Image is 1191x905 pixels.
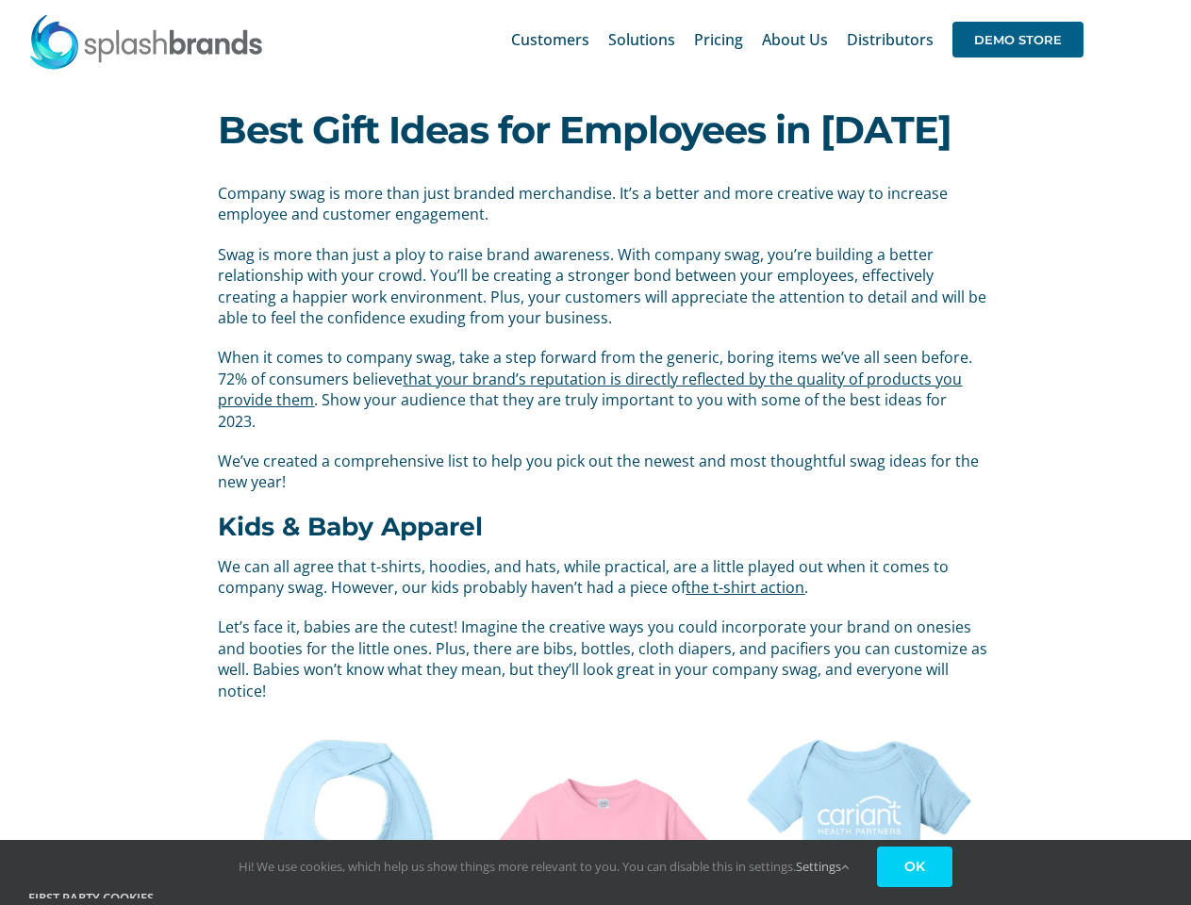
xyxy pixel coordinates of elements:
[218,347,987,432] p: When it comes to company swag, take a step forward from the generic, boring items we’ve all seen ...
[511,9,589,70] a: Customers
[694,32,743,47] span: Pricing
[474,720,731,741] a: products_images-9df4a962-7655-4b5e-bbfa-4d4f3636bca1_44838780-4f97-4598-bc66-7b4b26bef2a0_b825286...
[694,9,743,70] a: Pricing
[218,111,972,149] h1: Best Gift Ideas for Employees in [DATE]
[218,617,987,701] p: Let’s face it, babies are the cutest! Imagine the creative ways you could incorporate your brand ...
[218,244,987,329] p: Swag is more than just a ploy to raise brand awareness. With company swag, you’re building a bett...
[686,577,804,598] a: the t-shirt action
[218,183,987,225] p: Company swag is more than just branded merchandise. It’s a better and more creative way to increa...
[847,32,934,47] span: Distributors
[608,32,675,47] span: Solutions
[762,32,828,47] span: About Us
[796,858,849,875] a: Settings
[28,13,264,70] img: SplashBrands.com Logo
[218,511,483,542] b: Kids & Baby Apparel
[239,858,849,875] span: Hi! We use cookies, which help us show things more relevant to you. You can disable this in setti...
[218,556,987,599] p: We can all agree that t-shirts, hoodies, and hats, while practical, are a little played out when ...
[511,9,1083,70] nav: Main Menu
[218,369,962,410] a: that your brand’s reputation is directly reflected by the quality of products you provide them
[218,451,979,492] span: We’ve created a comprehensive list to help you pick out the newest and most thoughtful swag ideas...
[218,720,474,741] a: products_images-b98baf43-6385-4f97-8e30-56d019b33caf_7358ed59-e849-4226-971c-70648421123d_b825286...
[731,720,987,741] a: products_images-6df9e4c8-4e00-4535-9333-d536850671ef_43d0d20a-bdba-463c-b9ab-56da60197185_b825286...
[877,847,952,887] a: OK
[952,9,1083,70] a: DEMO STORE
[511,32,589,47] span: Customers
[847,9,934,70] a: Distributors
[952,22,1083,58] span: DEMO STORE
